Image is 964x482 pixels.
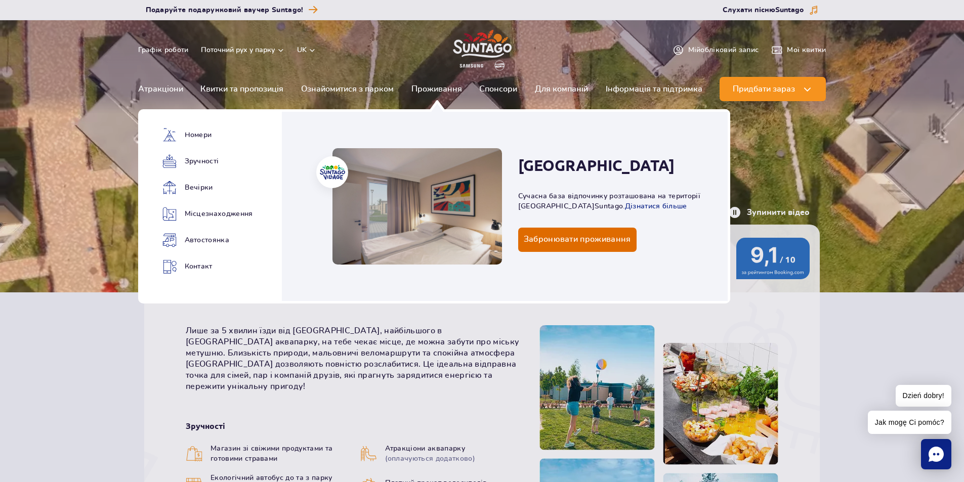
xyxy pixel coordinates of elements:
[606,77,702,101] a: Інформація та підтримка
[595,203,623,210] span: Suntago
[518,157,675,174] span: [GEOGRAPHIC_DATA]
[518,191,707,211] p: Сучасна база відпочинку розташована на території [GEOGRAPHIC_DATA] .
[921,439,951,469] div: Chat
[138,45,189,55] a: Графік роботи
[162,128,245,142] a: Номери
[720,77,826,101] button: Придбати зараз
[787,45,826,55] span: Мої квитки
[162,233,245,247] a: Автостоянка
[896,385,951,407] span: Dzień dobry!
[162,154,245,168] a: Зручності
[771,44,826,56] a: Мої квитки
[162,207,245,221] a: Місцезнаходження
[535,77,588,101] a: Для компаній
[733,84,795,94] span: Придбати зараз
[868,411,951,434] span: Jak mogę Ci pomóc?
[688,45,759,55] span: Мій обліковий запис
[201,46,285,54] button: Поточний рух у парку
[625,203,687,210] a: Дізнатися більше
[524,235,631,244] span: Забронювати проживання
[672,44,759,56] a: Мійобліковий запис
[138,77,183,101] a: Атракціони
[297,45,316,55] button: uk
[301,77,394,101] a: Ознайомитися з парком
[479,77,517,101] a: Спонсори
[162,259,245,274] a: Контакт
[200,77,283,101] a: Квитки та пропозиція
[320,165,345,180] img: Suntago
[162,181,245,195] a: Вечірки
[518,228,637,252] a: Забронювати проживання
[332,148,502,265] a: Проживання
[411,77,462,101] a: Проживання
